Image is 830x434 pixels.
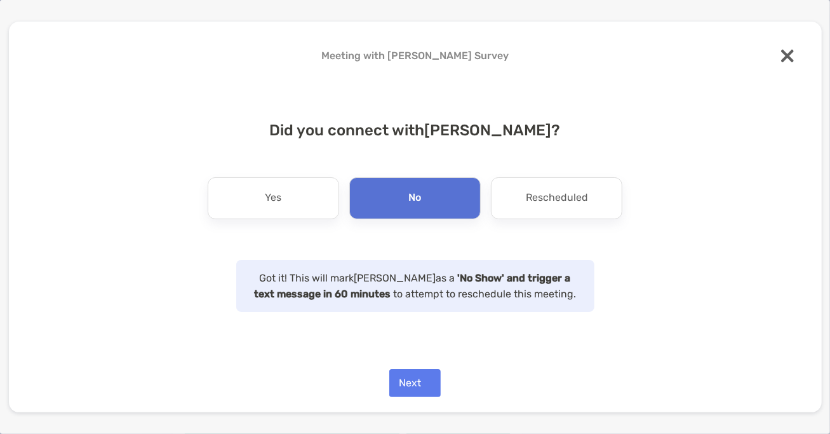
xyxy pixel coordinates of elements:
[408,188,421,208] p: No
[249,270,582,302] p: Got it! This will mark [PERSON_NAME] as a to attempt to reschedule this meeting.
[29,50,801,62] h4: Meeting with [PERSON_NAME] Survey
[526,188,588,208] p: Rescheduled
[265,188,281,208] p: Yes
[389,369,441,397] button: Next
[29,121,801,139] h4: Did you connect with [PERSON_NAME] ?
[781,50,794,62] img: close modal
[254,272,571,300] strong: 'No Show' and trigger a text message in 60 minutes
